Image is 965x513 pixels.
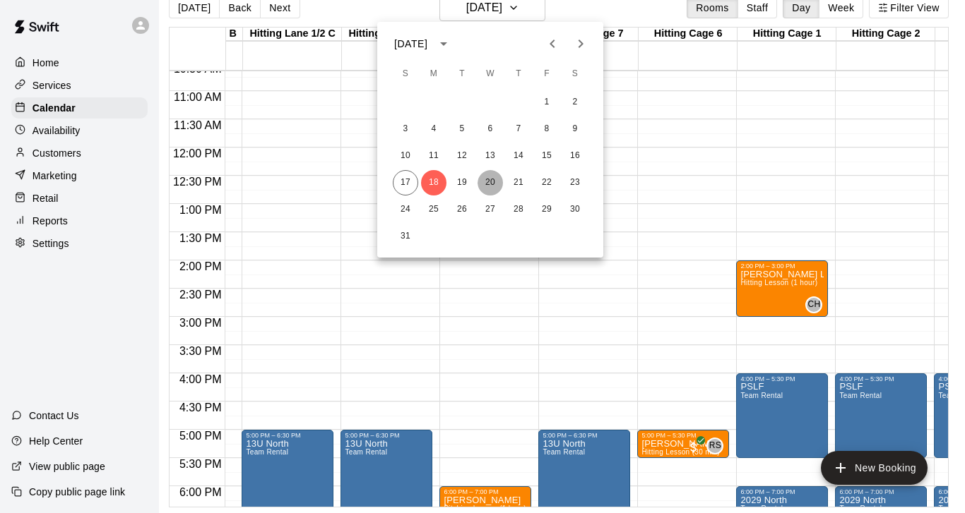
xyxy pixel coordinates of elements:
button: 6 [478,116,503,142]
button: 23 [562,170,588,195]
button: 4 [421,116,446,142]
button: 30 [562,197,588,222]
button: 9 [562,116,588,142]
span: Thursday [506,60,531,88]
button: 24 [393,197,418,222]
button: 25 [421,197,446,222]
button: calendar view is open, switch to year view [432,32,456,56]
button: 29 [534,197,560,222]
button: 5 [449,116,475,142]
button: Next month [567,30,595,58]
button: 11 [421,143,446,169]
button: 7 [506,116,531,142]
button: 2 [562,90,588,115]
button: 14 [506,143,531,169]
span: Monday [421,60,446,88]
button: 3 [393,116,418,142]
button: 13 [478,143,503,169]
button: 28 [506,197,531,222]
button: 21 [506,170,531,195]
button: 19 [449,170,475,195]
button: 1 [534,90,560,115]
span: Sunday [393,60,418,88]
div: [DATE] [394,37,427,52]
button: 17 [393,170,418,195]
button: 12 [449,143,475,169]
button: 20 [478,170,503,195]
button: Previous month [538,30,567,58]
button: 16 [562,143,588,169]
button: 31 [393,224,418,249]
button: 10 [393,143,418,169]
span: Friday [534,60,560,88]
span: Saturday [562,60,588,88]
span: Tuesday [449,60,475,88]
button: 27 [478,197,503,222]
span: Wednesday [478,60,503,88]
button: 15 [534,143,560,169]
button: 8 [534,116,560,142]
button: 22 [534,170,560,195]
button: 18 [421,170,446,195]
button: 26 [449,197,475,222]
